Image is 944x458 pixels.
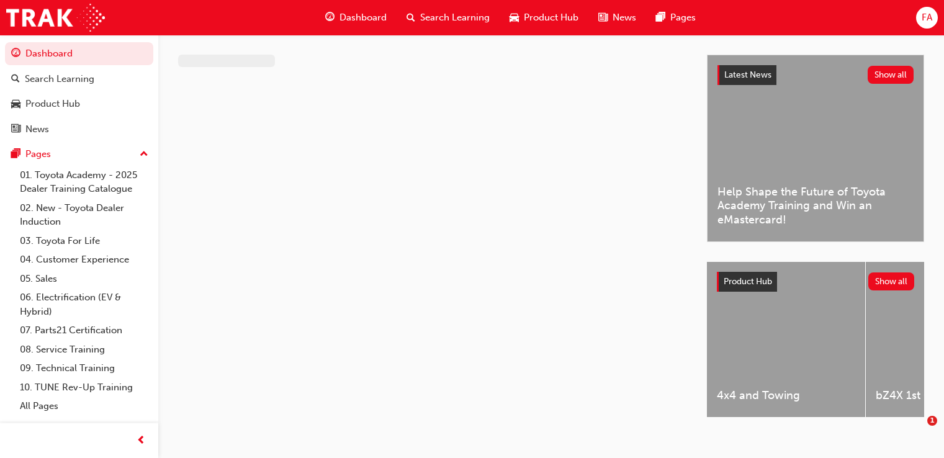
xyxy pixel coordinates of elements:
[11,149,20,160] span: pages-icon
[724,70,771,80] span: Latest News
[598,10,608,25] span: news-icon
[25,147,51,161] div: Pages
[420,11,490,25] span: Search Learning
[707,262,865,417] a: 4x4 and Towing
[15,288,153,321] a: 06. Electrification (EV & Hybrid)
[656,10,665,25] span: pages-icon
[5,143,153,166] button: Pages
[15,397,153,416] a: All Pages
[916,7,938,29] button: FA
[140,146,148,163] span: up-icon
[588,5,646,30] a: news-iconNews
[500,5,588,30] a: car-iconProduct Hub
[15,359,153,378] a: 09. Technical Training
[5,40,153,143] button: DashboardSearch LearningProduct HubNews
[15,231,153,251] a: 03. Toyota For Life
[5,68,153,91] a: Search Learning
[315,5,397,30] a: guage-iconDashboard
[11,48,20,60] span: guage-icon
[25,72,94,86] div: Search Learning
[868,272,915,290] button: Show all
[670,11,696,25] span: Pages
[339,11,387,25] span: Dashboard
[11,124,20,135] span: news-icon
[407,10,415,25] span: search-icon
[397,5,500,30] a: search-iconSearch Learning
[11,99,20,110] span: car-icon
[15,378,153,397] a: 10. TUNE Rev-Up Training
[724,276,772,287] span: Product Hub
[922,11,932,25] span: FA
[6,4,105,32] img: Trak
[646,5,706,30] a: pages-iconPages
[717,272,914,292] a: Product HubShow all
[717,185,914,227] span: Help Shape the Future of Toyota Academy Training and Win an eMastercard!
[15,269,153,289] a: 05. Sales
[868,66,914,84] button: Show all
[15,321,153,340] a: 07. Parts21 Certification
[5,92,153,115] a: Product Hub
[25,122,49,137] div: News
[613,11,636,25] span: News
[717,65,914,85] a: Latest NewsShow all
[5,118,153,141] a: News
[717,388,855,403] span: 4x4 and Towing
[11,74,20,85] span: search-icon
[15,250,153,269] a: 04. Customer Experience
[5,42,153,65] a: Dashboard
[15,166,153,199] a: 01. Toyota Academy - 2025 Dealer Training Catalogue
[325,10,335,25] span: guage-icon
[137,433,146,449] span: prev-icon
[902,416,932,446] iframe: Intercom live chat
[524,11,578,25] span: Product Hub
[510,10,519,25] span: car-icon
[15,199,153,231] a: 02. New - Toyota Dealer Induction
[15,340,153,359] a: 08. Service Training
[927,416,937,426] span: 1
[25,97,80,111] div: Product Hub
[707,55,924,242] a: Latest NewsShow allHelp Shape the Future of Toyota Academy Training and Win an eMastercard!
